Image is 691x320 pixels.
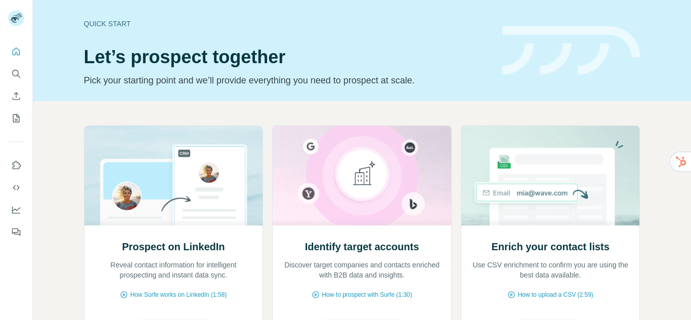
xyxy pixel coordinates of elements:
img: banner [502,26,640,75]
span: How Surfe works on LinkedIn (1:58) [130,290,227,299]
h2: Enrich your contact lists [491,240,609,254]
span: How to prospect with Surfe (1:30) [322,290,412,299]
p: Reveal contact information for intelligent prospecting and instant data sync. [95,260,253,280]
button: Use Surfe on LinkedIn [8,156,24,174]
div: Quick start [84,19,490,29]
button: Enrich CSV [8,87,24,105]
img: Identify target accounts [272,126,452,225]
button: Quick start [8,42,24,61]
h1: Let’s prospect together [84,47,490,67]
h2: Prospect on LinkedIn [122,240,225,254]
span: How to upload a CSV (2:59) [517,290,593,299]
button: Feedback [8,223,24,241]
p: Discover target companies and contacts enriched with B2B data and insights. [283,260,441,280]
button: Dashboard [8,201,24,219]
button: Search [8,65,24,83]
h2: Identify target accounts [305,240,419,254]
button: My lists [8,109,24,127]
button: Use Surfe API [8,178,24,197]
img: Prospect on LinkedIn [84,126,264,225]
p: Pick your starting point and we’ll provide everything you need to prospect at scale. [84,73,490,87]
img: Enrich your contact lists [461,126,640,225]
p: Use CSV enrichment to confirm you are using the best data available. [471,260,630,280]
